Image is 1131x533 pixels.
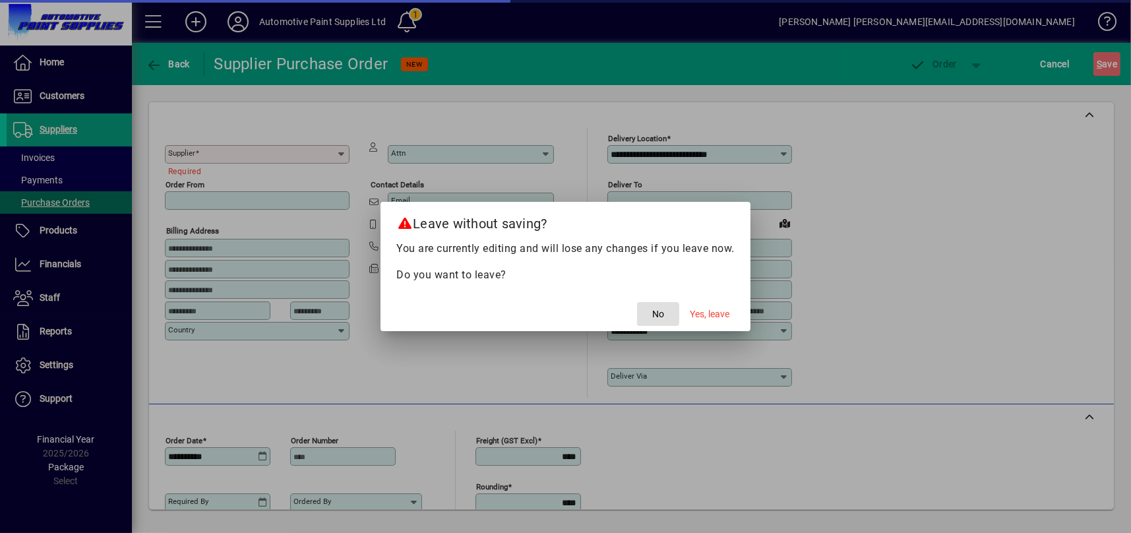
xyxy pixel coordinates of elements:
[652,307,664,321] span: No
[690,307,729,321] span: Yes, leave
[685,302,735,326] button: Yes, leave
[637,302,679,326] button: No
[381,202,750,240] h2: Leave without saving?
[396,267,735,283] p: Do you want to leave?
[396,241,735,257] p: You are currently editing and will lose any changes if you leave now.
